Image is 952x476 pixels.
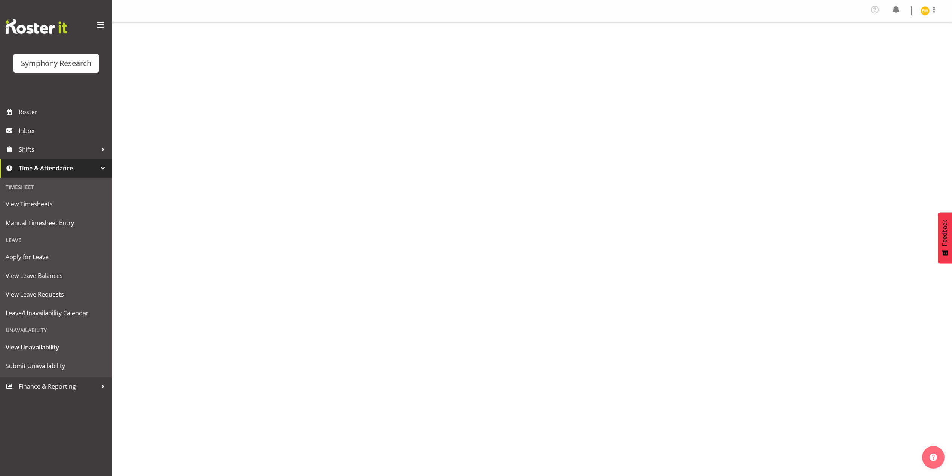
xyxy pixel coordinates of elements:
span: View Timesheets [6,198,107,210]
img: enrica-walsh11863.jpg [921,6,930,15]
div: Timesheet [2,179,110,195]
a: View Timesheets [2,195,110,213]
a: View Leave Requests [2,285,110,304]
div: Leave [2,232,110,248]
a: Leave/Unavailability Calendar [2,304,110,322]
span: Finance & Reporting [19,381,97,392]
span: View Leave Balances [6,270,107,281]
span: Leave/Unavailability Calendar [6,307,107,319]
div: Unavailability [2,322,110,338]
span: Roster [19,106,108,118]
span: Submit Unavailability [6,360,107,372]
span: Apply for Leave [6,251,107,263]
div: Symphony Research [21,58,91,69]
span: Feedback [942,220,948,246]
a: View Unavailability [2,338,110,357]
img: help-xxl-2.png [930,454,937,461]
button: Feedback - Show survey [938,212,952,263]
a: Submit Unavailability [2,357,110,375]
a: Apply for Leave [2,248,110,266]
span: View Leave Requests [6,289,107,300]
span: View Unavailability [6,342,107,353]
span: Time & Attendance [19,163,97,174]
span: Manual Timesheet Entry [6,217,107,228]
a: View Leave Balances [2,266,110,285]
img: Rosterit website logo [6,19,67,34]
a: Manual Timesheet Entry [2,213,110,232]
span: Shifts [19,144,97,155]
span: Inbox [19,125,108,136]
